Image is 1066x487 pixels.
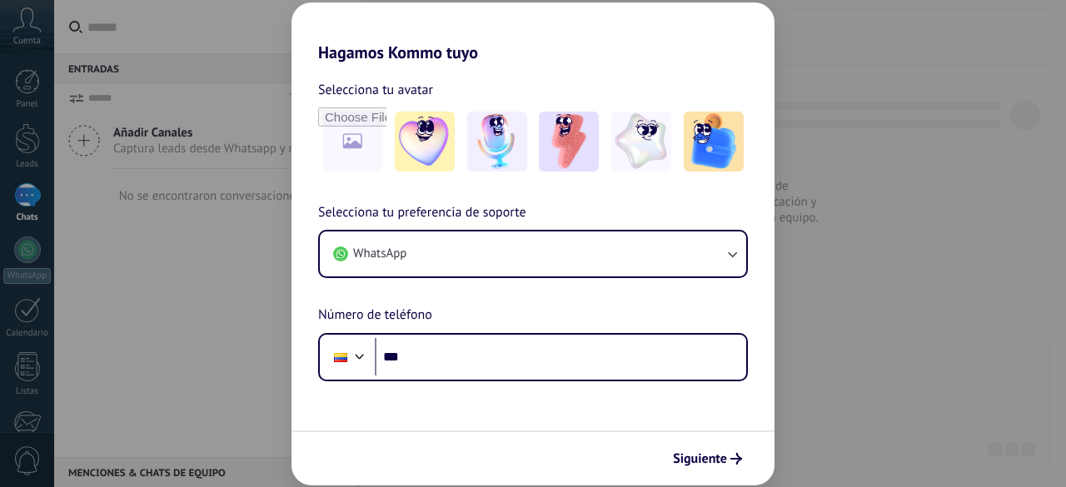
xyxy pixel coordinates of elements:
button: WhatsApp [320,231,746,276]
img: -5.jpeg [684,112,744,171]
h2: Hagamos Kommo tuyo [291,2,775,62]
span: Número de teléfono [318,305,432,326]
img: -4.jpeg [611,112,671,171]
span: WhatsApp [353,246,406,262]
span: Siguiente [673,453,727,465]
span: Selecciona tu avatar [318,79,433,101]
img: -1.jpeg [395,112,455,171]
img: -2.jpeg [467,112,527,171]
img: -3.jpeg [539,112,599,171]
span: Selecciona tu preferencia de soporte [318,202,526,224]
div: Colombia: + 57 [325,340,356,375]
button: Siguiente [665,445,750,473]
